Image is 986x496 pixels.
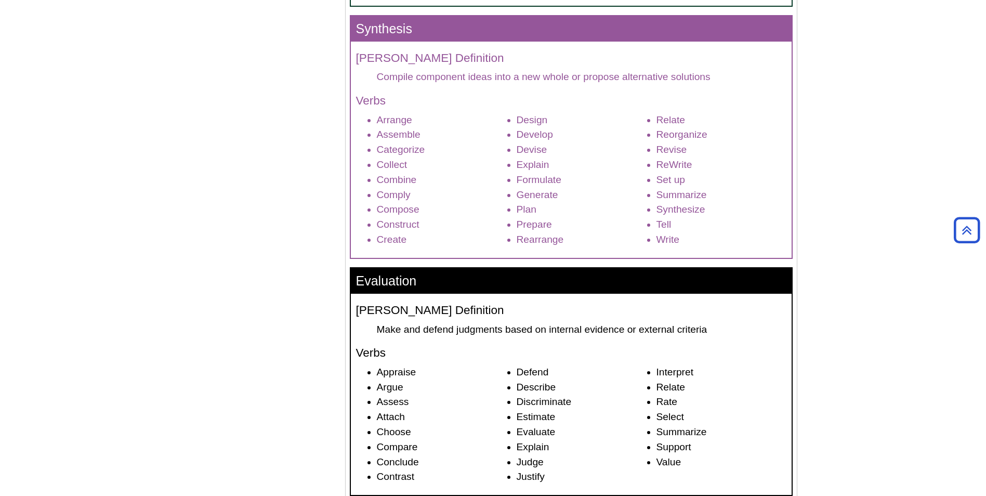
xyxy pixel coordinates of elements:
[656,188,786,203] li: Summarize
[377,425,507,440] li: Choose
[517,440,647,455] li: Explain
[377,70,786,84] dd: Compile component ideas into a new whole or propose alternative solutions
[656,158,786,173] li: ReWrite
[517,365,647,380] li: Defend
[377,365,507,380] li: Appraise
[517,127,647,142] li: Develop
[656,365,786,380] li: Interpret
[517,113,647,128] li: Design
[656,440,786,455] li: Support
[351,16,792,42] h3: Synthesis
[377,380,507,395] li: Argue
[356,304,786,317] h4: [PERSON_NAME] Definition
[377,188,507,203] li: Comply
[377,142,507,158] li: Categorize
[656,202,786,217] li: Synthesize
[377,127,507,142] li: Assemble
[656,455,786,470] li: Value
[656,395,786,410] li: Rate
[377,455,507,470] li: Conclude
[517,469,647,485] li: Justify
[517,142,647,158] li: Devise
[656,425,786,440] li: Summarize
[656,113,786,128] li: Relate
[656,173,786,188] li: Set up
[517,217,647,232] li: Prepare
[517,232,647,247] li: Rearrange
[377,158,507,173] li: Collect
[517,410,647,425] li: Estimate
[377,322,786,336] dd: Make and defend judgments based on internal evidence or external criteria
[517,380,647,395] li: Describe
[377,410,507,425] li: Attach
[377,202,507,217] li: Compose
[377,173,507,188] li: Combine
[377,395,507,410] li: Assess
[656,410,786,425] li: Select
[517,202,647,217] li: Plan
[517,425,647,440] li: Evaluate
[356,52,786,65] h4: [PERSON_NAME] Definition
[656,380,786,395] li: Relate
[377,232,507,247] li: Create
[351,268,792,294] h3: Evaluation
[656,142,786,158] li: Revise
[517,158,647,173] li: Explain
[517,188,647,203] li: Generate
[377,440,507,455] li: Compare
[377,469,507,485] li: Contrast
[656,127,786,142] li: Reorganize
[517,395,647,410] li: Discriminate
[356,95,786,108] h4: Verbs
[656,217,786,232] li: Tell
[377,217,507,232] li: Construct
[517,173,647,188] li: Formulate
[517,455,647,470] li: Judge
[656,232,786,247] li: Write
[356,347,786,360] h4: Verbs
[950,223,983,237] a: Back to Top
[377,113,507,128] li: Arrange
